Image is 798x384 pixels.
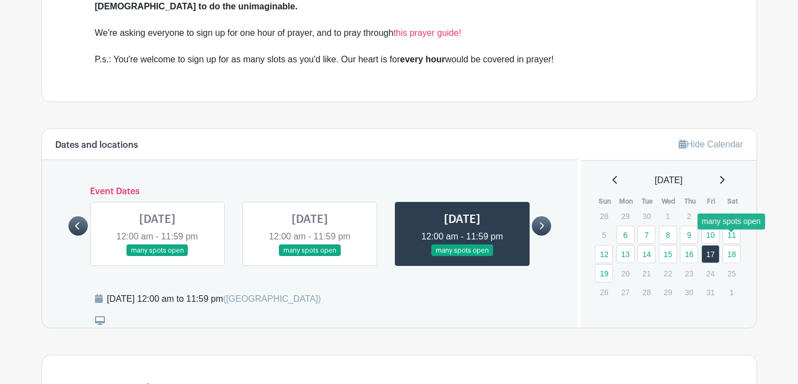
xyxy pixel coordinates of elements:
th: Sat [722,196,743,207]
p: 1 [659,207,677,225]
a: 9 [680,226,698,244]
p: 27 [616,284,635,301]
span: [DATE] [655,174,683,187]
a: 16 [680,245,698,263]
span: ([GEOGRAPHIC_DATA]) [223,294,321,303]
p: 4 [722,207,741,225]
p: 2 [680,207,698,225]
p: 28 [595,207,613,225]
th: Sun [594,196,616,207]
p: 28 [637,284,656,301]
th: Thu [679,196,701,207]
a: 19 [595,264,613,282]
a: Hide Calendar [679,140,743,149]
h6: Event Dates [88,186,532,197]
p: 30 [637,207,656,225]
th: Tue [637,196,658,207]
th: Wed [658,196,680,207]
a: 6 [616,226,635,244]
a: 8 [659,226,677,244]
p: 29 [616,207,635,225]
th: Mon [616,196,637,207]
a: 18 [722,245,741,263]
div: [DATE] 12:00 am to 11:59 pm [107,292,321,306]
p: 21 [637,265,656,282]
p: 25 [722,265,741,282]
a: this prayer guide! [393,28,461,38]
th: Fri [701,196,722,207]
strong: every hour [400,55,445,64]
h6: Dates and locations [55,140,138,151]
p: 30 [680,284,698,301]
p: 22 [659,265,677,282]
a: 11 [722,226,741,244]
p: 3 [701,207,720,225]
div: many spots open [697,214,765,230]
p: 31 [701,284,720,301]
p: 1 [722,284,741,301]
p: 24 [701,265,720,282]
p: 29 [659,284,677,301]
p: 23 [680,265,698,282]
a: 10 [701,226,720,244]
a: 14 [637,245,656,263]
a: 13 [616,245,635,263]
a: 12 [595,245,613,263]
p: 26 [595,284,613,301]
a: 17 [701,245,720,263]
p: 5 [595,226,613,243]
a: 7 [637,226,656,244]
a: 15 [659,245,677,263]
p: 20 [616,265,635,282]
